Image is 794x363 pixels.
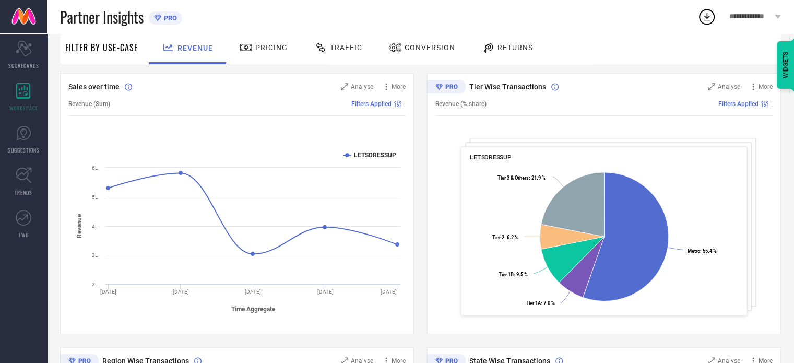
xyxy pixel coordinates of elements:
span: Filters Applied [718,100,759,108]
span: Conversion [405,43,455,52]
text: 4L [92,224,98,229]
span: PRO [161,14,177,22]
span: More [759,83,773,90]
div: Open download list [697,7,716,26]
svg: Zoom [708,83,715,90]
span: Filters Applied [351,100,392,108]
span: Partner Insights [60,6,144,28]
span: SUGGESTIONS [8,146,40,154]
span: More [392,83,406,90]
text: : 55.4 % [688,248,717,254]
text: [DATE] [100,289,116,295]
tspan: Tier 2 [492,235,504,240]
text: : 21.9 % [497,174,546,180]
span: Tier Wise Transactions [469,83,546,91]
tspan: Metro [688,248,700,254]
text: : 6.2 % [492,235,518,240]
span: Revenue (% share) [435,100,487,108]
span: SCORECARDS [8,62,39,69]
tspan: Tier 3 & Others [497,174,529,180]
span: Revenue [177,44,213,52]
span: Pricing [255,43,288,52]
text: 6L [92,165,98,171]
text: [DATE] [381,289,397,295]
span: Filter By Use-Case [65,41,138,54]
text: 5L [92,194,98,200]
div: Premium [427,80,466,96]
svg: Zoom [341,83,348,90]
text: [DATE] [245,289,261,295]
text: 3L [92,252,98,258]
text: LETSDRESSUP [354,151,396,159]
span: Analyse [351,83,373,90]
tspan: Time Aggregate [231,306,276,313]
span: Revenue (Sum) [68,100,110,108]
text: 2L [92,282,98,287]
tspan: Tier 1B [499,272,514,277]
span: Returns [497,43,533,52]
span: LETSDRESSUP [470,154,511,161]
text: : 7.0 % [526,300,555,306]
span: WORKSPACE [9,104,38,112]
span: Analyse [718,83,740,90]
text: : 9.5 % [499,272,528,277]
span: Sales over time [68,83,120,91]
tspan: Revenue [76,213,83,238]
text: [DATE] [317,289,333,295]
span: | [404,100,406,108]
span: FWD [19,231,29,239]
span: Traffic [330,43,362,52]
tspan: Tier 1A [526,300,541,306]
span: TRENDS [15,189,32,196]
span: | [771,100,773,108]
text: [DATE] [173,289,189,295]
